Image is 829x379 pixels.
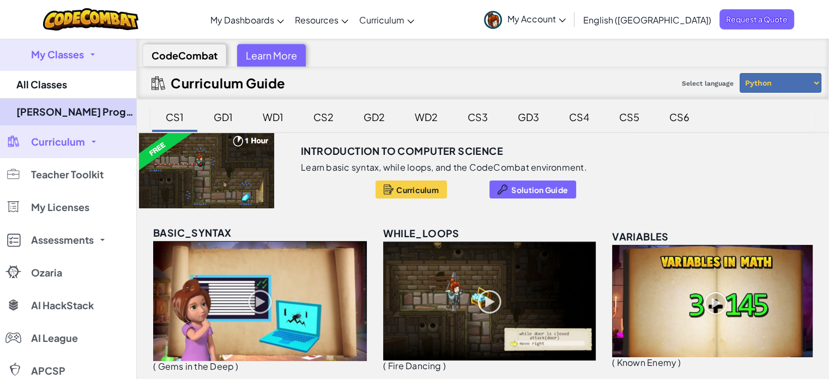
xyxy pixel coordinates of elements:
[31,202,89,212] span: My Licenses
[205,5,289,34] a: My Dashboards
[443,360,446,371] span: )
[354,5,420,34] a: Curriculum
[31,235,94,245] span: Assessments
[479,2,571,37] a: My Account
[353,104,396,130] div: GD2
[155,104,195,130] div: CS1
[153,241,367,361] img: basic_syntax_unlocked.png
[457,104,499,130] div: CS3
[289,5,354,34] a: Resources
[153,360,156,372] span: (
[404,104,449,130] div: WD2
[210,14,274,26] span: My Dashboards
[43,8,138,31] img: CodeCombat logo
[484,11,502,29] img: avatar
[383,227,459,239] span: while_loops
[31,300,94,310] span: AI HackStack
[511,185,568,194] span: Solution Guide
[31,268,62,278] span: Ozaria
[235,360,238,372] span: )
[612,245,813,357] img: variables_unlocked.png
[301,143,503,159] h3: Introduction to Computer Science
[31,50,84,59] span: My Classes
[376,181,447,198] button: Curriculum
[203,104,244,130] div: GD1
[558,104,600,130] div: CS4
[396,185,439,194] span: Curriculum
[583,14,711,26] span: English ([GEOGRAPHIC_DATA])
[612,230,669,243] span: variables
[678,357,681,368] span: )
[612,357,615,368] span: (
[359,14,404,26] span: Curriculum
[617,357,677,368] span: Known Enemy
[158,360,234,372] span: Gems in the Deep
[153,226,232,239] span: basic_syntax
[31,137,85,147] span: Curriculum
[152,76,165,90] img: IconCurriculumGuide.svg
[295,14,338,26] span: Resources
[719,9,794,29] a: Request a Quote
[302,104,344,130] div: CS2
[301,162,587,173] p: Learn basic syntax, while loops, and the CodeCombat environment.
[31,170,104,179] span: Teacher Toolkit
[578,5,717,34] a: English ([GEOGRAPHIC_DATA])
[507,104,550,130] div: GD3
[383,360,386,371] span: (
[31,333,78,343] span: AI League
[677,75,738,92] span: Select language
[252,104,294,130] div: WD1
[489,181,576,198] button: Solution Guide
[608,104,650,130] div: CS5
[143,44,226,67] div: CodeCombat
[171,75,286,91] h2: Curriculum Guide
[237,44,306,67] div: Learn More
[388,360,441,371] span: Fire Dancing
[383,242,596,360] img: while_loops_unlocked.png
[507,13,566,25] span: My Account
[658,104,700,130] div: CS6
